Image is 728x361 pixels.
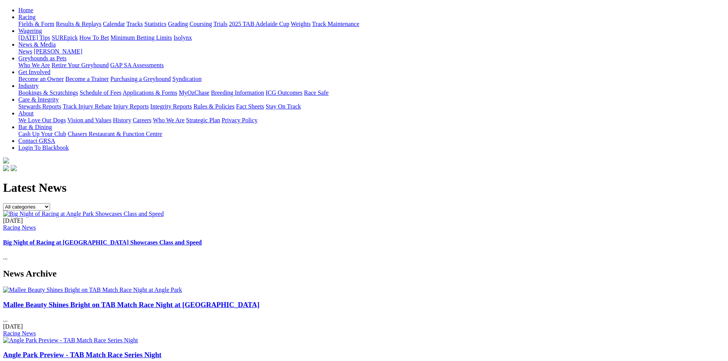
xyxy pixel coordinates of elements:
div: News & Media [18,48,725,55]
a: We Love Our Dogs [18,117,66,123]
a: Purchasing a Greyhound [110,76,171,82]
a: Retire Your Greyhound [52,62,109,68]
a: Become an Owner [18,76,64,82]
a: Integrity Reports [150,103,192,110]
a: About [18,110,34,117]
a: Stewards Reports [18,103,61,110]
a: Racing News [3,224,36,231]
a: GAP SA Assessments [110,62,164,68]
a: Home [18,7,33,13]
a: Get Involved [18,69,50,75]
div: Wagering [18,34,725,41]
span: [DATE] [3,323,23,330]
a: Syndication [172,76,201,82]
a: Minimum Betting Limits [110,34,172,41]
a: Racing [18,14,36,20]
a: Racing News [3,330,36,337]
a: Vision and Values [67,117,111,123]
a: Trials [213,21,227,27]
a: Login To Blackbook [18,144,69,151]
a: ICG Outcomes [266,89,302,96]
a: Applications & Forms [123,89,177,96]
a: Angle Park Preview - TAB Match Race Series Night [3,351,162,359]
img: logo-grsa-white.png [3,157,9,164]
a: Wagering [18,28,42,34]
h2: News Archive [3,269,725,279]
img: Mallee Beauty Shines Bright on TAB Match Race Night at Angle Park [3,287,182,293]
a: Careers [133,117,151,123]
a: MyOzChase [179,89,209,96]
a: Rules & Policies [193,103,235,110]
div: ... [3,301,725,337]
img: Big Night of Racing at Angle Park Showcases Class and Speed [3,210,164,217]
a: Privacy Policy [222,117,258,123]
a: [DATE] Tips [18,34,50,41]
a: Strategic Plan [186,117,220,123]
a: [PERSON_NAME] [34,48,82,55]
a: Race Safe [304,89,328,96]
a: Big Night of Racing at [GEOGRAPHIC_DATA] Showcases Class and Speed [3,239,202,246]
div: Get Involved [18,76,725,83]
a: Cash Up Your Club [18,131,66,137]
h1: Latest News [3,181,725,195]
div: Care & Integrity [18,103,725,110]
img: Angle Park Preview - TAB Match Race Series Night [3,337,138,344]
a: History [113,117,131,123]
a: News [18,48,32,55]
img: twitter.svg [11,165,17,171]
a: Contact GRSA [18,138,55,144]
a: Track Injury Rebate [63,103,112,110]
a: SUREpick [52,34,78,41]
a: Coursing [190,21,212,27]
a: Fields & Form [18,21,54,27]
div: Bar & Dining [18,131,725,138]
a: Grading [168,21,188,27]
a: Who We Are [18,62,50,68]
a: Fact Sheets [236,103,264,110]
a: Chasers Restaurant & Function Centre [68,131,162,137]
a: Care & Integrity [18,96,59,103]
div: ... [3,217,725,261]
div: Racing [18,21,725,28]
span: [DATE] [3,217,23,224]
a: Become a Trainer [65,76,109,82]
a: Calendar [103,21,125,27]
a: Schedule of Fees [79,89,121,96]
div: About [18,117,725,124]
img: facebook.svg [3,165,9,171]
div: Greyhounds as Pets [18,62,725,69]
a: Bookings & Scratchings [18,89,78,96]
a: Statistics [144,21,167,27]
a: 2025 TAB Adelaide Cup [229,21,289,27]
a: Isolynx [173,34,192,41]
a: News & Media [18,41,56,48]
a: How To Bet [79,34,109,41]
a: Tracks [126,21,143,27]
a: Breeding Information [211,89,264,96]
a: Injury Reports [113,103,149,110]
a: Industry [18,83,39,89]
a: Mallee Beauty Shines Bright on TAB Match Race Night at [GEOGRAPHIC_DATA] [3,301,259,309]
a: Weights [291,21,311,27]
a: Stay On Track [266,103,301,110]
a: Who We Are [153,117,185,123]
a: Bar & Dining [18,124,52,130]
a: Greyhounds as Pets [18,55,66,62]
a: Results & Replays [56,21,101,27]
div: Industry [18,89,725,96]
a: Track Maintenance [312,21,359,27]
